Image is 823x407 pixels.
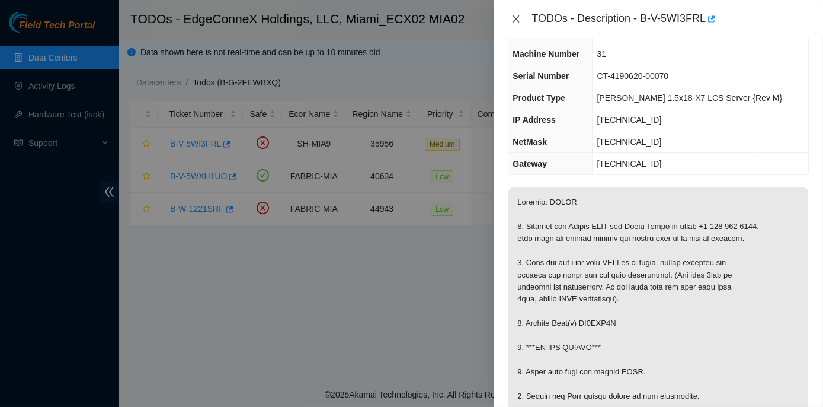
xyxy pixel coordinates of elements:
[513,159,547,168] span: Gateway
[597,115,661,125] span: [TECHNICAL_ID]
[508,14,524,25] button: Close
[531,9,809,28] div: TODOs - Description - B-V-5WI3FRL
[513,137,547,147] span: NetMask
[511,14,521,24] span: close
[513,93,565,103] span: Product Type
[597,71,668,81] span: CT-4190620-00070
[513,115,555,125] span: IP Address
[513,71,569,81] span: Serial Number
[597,49,606,59] span: 31
[597,137,661,147] span: [TECHNICAL_ID]
[513,49,579,59] span: Machine Number
[597,93,782,103] span: [PERSON_NAME] 1.5x18-X7 LCS Server {Rev M}
[597,159,661,168] span: [TECHNICAL_ID]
